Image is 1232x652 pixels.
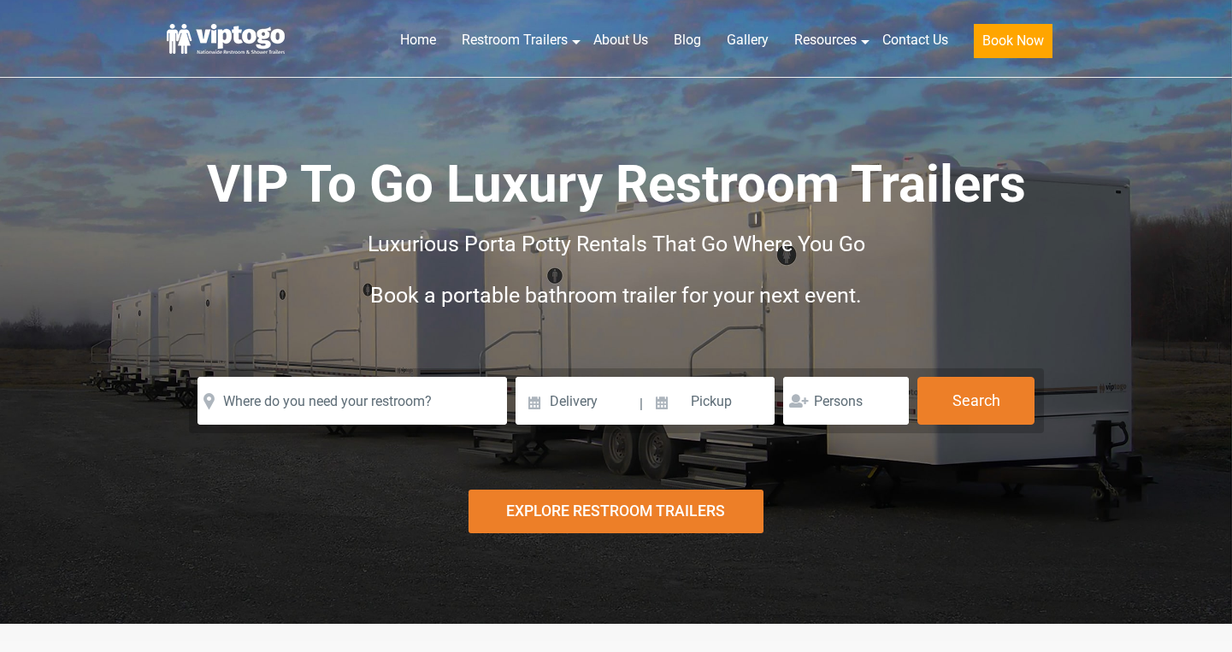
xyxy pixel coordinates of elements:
[516,377,638,425] input: Delivery
[661,21,714,59] a: Blog
[781,21,869,59] a: Resources
[961,21,1065,68] a: Book Now
[368,232,865,256] span: Luxurious Porta Potty Rentals That Go Where You Go
[869,21,961,59] a: Contact Us
[974,24,1052,58] button: Book Now
[581,21,661,59] a: About Us
[469,490,764,533] div: Explore Restroom Trailers
[917,377,1035,425] button: Search
[449,21,581,59] a: Restroom Trailers
[370,283,862,308] span: Book a portable bathroom trailer for your next event.
[783,377,909,425] input: Persons
[714,21,781,59] a: Gallery
[640,377,643,432] span: |
[387,21,449,59] a: Home
[207,154,1026,214] span: VIP To Go Luxury Restroom Trailers
[645,377,775,425] input: Pickup
[197,377,507,425] input: Where do you need your restroom?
